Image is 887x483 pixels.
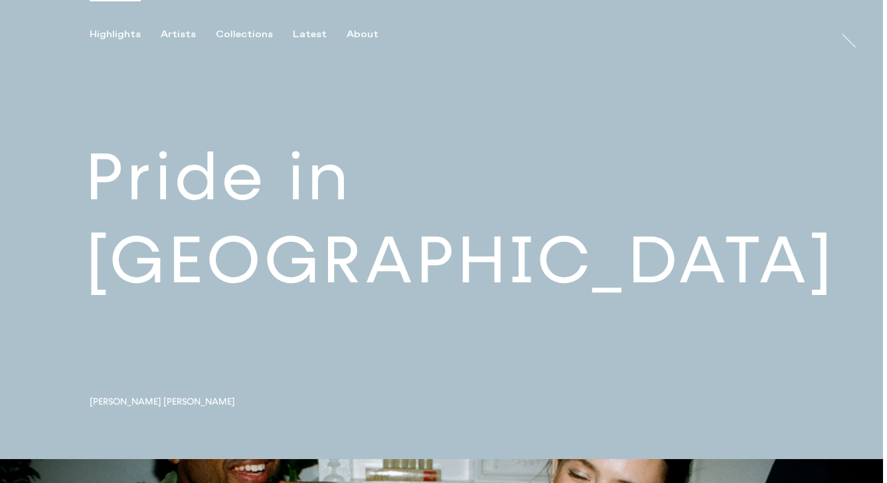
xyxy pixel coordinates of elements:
[90,29,141,41] div: Highlights
[347,29,378,41] div: About
[293,29,347,41] button: Latest
[161,29,216,41] button: Artists
[216,29,293,41] button: Collections
[90,29,161,41] button: Highlights
[347,29,398,41] button: About
[293,29,327,41] div: Latest
[161,29,196,41] div: Artists
[216,29,273,41] div: Collections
